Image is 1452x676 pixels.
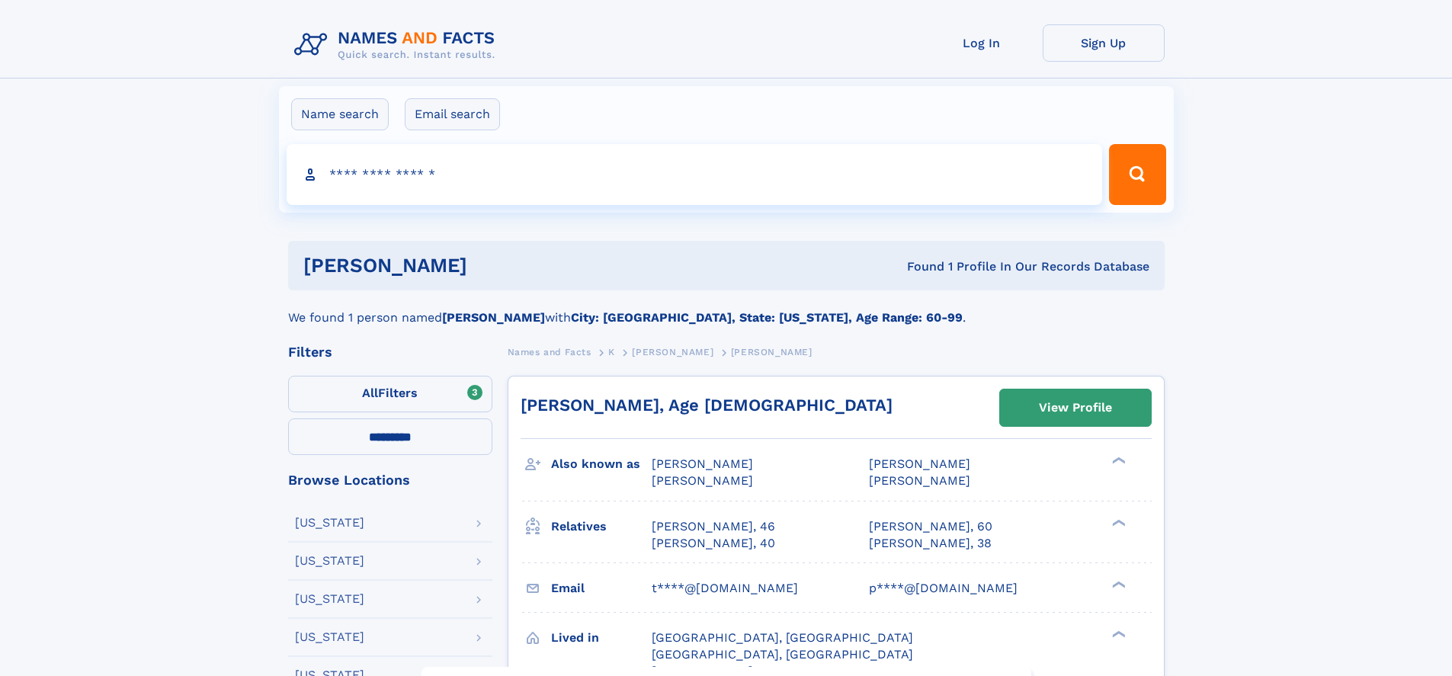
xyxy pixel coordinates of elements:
[295,631,364,643] div: [US_STATE]
[869,518,992,535] a: [PERSON_NAME], 60
[362,386,378,400] span: All
[652,457,753,471] span: [PERSON_NAME]
[288,376,492,412] label: Filters
[652,647,913,662] span: [GEOGRAPHIC_DATA], [GEOGRAPHIC_DATA]
[652,630,913,645] span: [GEOGRAPHIC_DATA], [GEOGRAPHIC_DATA]
[295,555,364,567] div: [US_STATE]
[551,514,652,540] h3: Relatives
[652,535,775,552] a: [PERSON_NAME], 40
[1039,390,1112,425] div: View Profile
[287,144,1103,205] input: search input
[288,345,492,359] div: Filters
[571,310,963,325] b: City: [GEOGRAPHIC_DATA], State: [US_STATE], Age Range: 60-99
[1000,389,1151,426] a: View Profile
[869,473,970,488] span: [PERSON_NAME]
[551,625,652,651] h3: Lived in
[551,575,652,601] h3: Email
[303,256,688,275] h1: [PERSON_NAME]
[921,24,1043,62] a: Log In
[508,342,591,361] a: Names and Facts
[1108,579,1127,589] div: ❯
[731,347,813,357] span: [PERSON_NAME]
[295,517,364,529] div: [US_STATE]
[608,347,615,357] span: K
[869,535,992,552] a: [PERSON_NAME], 38
[521,396,893,415] a: [PERSON_NAME], Age [DEMOGRAPHIC_DATA]
[652,473,753,488] span: [PERSON_NAME]
[687,258,1149,275] div: Found 1 Profile In Our Records Database
[291,98,389,130] label: Name search
[632,342,713,361] a: [PERSON_NAME]
[1108,517,1127,527] div: ❯
[1043,24,1165,62] a: Sign Up
[1109,144,1165,205] button: Search Button
[288,24,508,66] img: Logo Names and Facts
[551,451,652,477] h3: Also known as
[288,290,1165,327] div: We found 1 person named with .
[288,473,492,487] div: Browse Locations
[442,310,545,325] b: [PERSON_NAME]
[405,98,500,130] label: Email search
[608,342,615,361] a: K
[652,518,775,535] a: [PERSON_NAME], 46
[632,347,713,357] span: [PERSON_NAME]
[1108,456,1127,466] div: ❯
[1108,629,1127,639] div: ❯
[295,593,364,605] div: [US_STATE]
[869,457,970,471] span: [PERSON_NAME]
